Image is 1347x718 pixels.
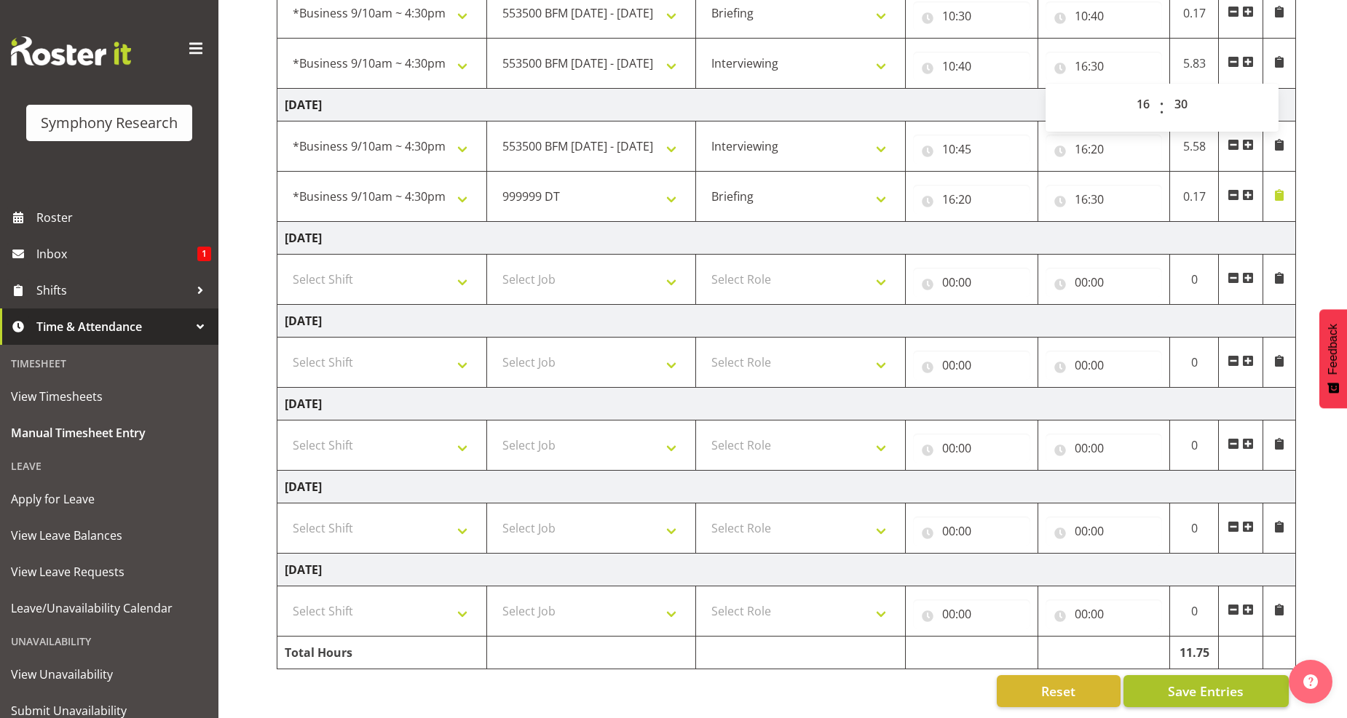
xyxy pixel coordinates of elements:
span: Save Entries [1168,682,1244,701]
span: : [1159,89,1164,126]
td: 0 [1170,586,1219,637]
div: Unavailability [4,626,215,656]
input: Click to select... [913,135,1030,164]
input: Click to select... [1046,1,1163,31]
span: Time & Attendance [36,316,189,338]
span: View Unavailability [11,663,208,685]
input: Click to select... [913,434,1030,463]
td: [DATE] [277,305,1296,338]
input: Click to select... [913,599,1030,629]
td: [DATE] [277,89,1296,121]
input: Click to select... [1046,268,1163,297]
span: Shifts [36,279,189,301]
input: Click to select... [1046,351,1163,380]
td: [DATE] [277,554,1296,586]
td: Total Hours [277,637,487,669]
td: 0 [1170,255,1219,305]
input: Click to select... [1046,599,1163,629]
input: Click to select... [1046,434,1163,463]
span: Feedback [1327,324,1340,375]
a: Leave/Unavailability Calendar [4,590,215,626]
td: 5.58 [1170,121,1219,172]
input: Click to select... [913,1,1030,31]
input: Click to select... [1046,135,1163,164]
button: Save Entries [1123,675,1289,707]
input: Click to select... [913,52,1030,81]
td: 11.75 [1170,637,1219,669]
a: View Leave Requests [4,554,215,590]
div: Symphony Research [41,112,178,134]
span: Reset [1041,682,1075,701]
div: Leave [4,451,215,481]
td: [DATE] [277,388,1296,420]
input: Click to select... [1046,185,1163,214]
input: Click to select... [1046,52,1163,81]
a: View Leave Balances [4,517,215,554]
span: Manual Timesheet Entry [11,422,208,444]
div: Timesheet [4,348,215,378]
td: [DATE] [277,222,1296,255]
a: View Unavailability [4,656,215,693]
span: View Leave Requests [11,561,208,583]
td: 5.83 [1170,39,1219,89]
input: Click to select... [913,516,1030,546]
span: Apply for Leave [11,488,208,510]
span: View Timesheets [11,386,208,407]
input: Click to select... [913,268,1030,297]
td: 0 [1170,503,1219,554]
td: 0 [1170,338,1219,388]
input: Click to select... [913,185,1030,214]
span: Leave/Unavailability Calendar [11,597,208,619]
span: Inbox [36,243,197,265]
td: 0.17 [1170,172,1219,222]
button: Reset [997,675,1121,707]
td: 0 [1170,420,1219,471]
button: Feedback - Show survey [1319,309,1347,408]
span: 1 [197,247,211,261]
img: help-xxl-2.png [1303,674,1318,689]
td: [DATE] [277,471,1296,503]
img: Rosterit website logo [11,36,131,65]
input: Click to select... [913,351,1030,380]
a: Apply for Leave [4,481,215,517]
span: Roster [36,207,211,228]
span: View Leave Balances [11,524,208,546]
a: View Timesheets [4,378,215,415]
a: Manual Timesheet Entry [4,415,215,451]
input: Click to select... [1046,516,1163,546]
